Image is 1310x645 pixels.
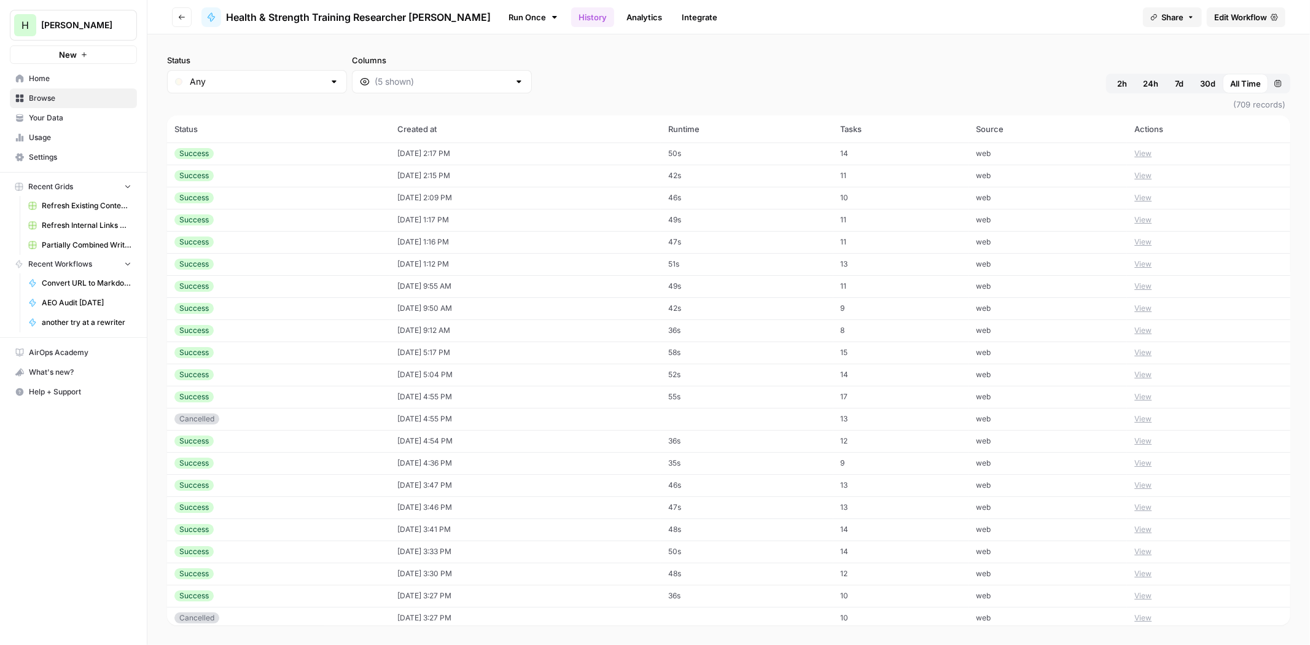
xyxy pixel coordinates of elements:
[1134,259,1152,270] button: View
[661,364,833,386] td: 52s
[674,7,725,27] a: Integrate
[10,45,137,64] button: New
[833,187,969,209] td: 10
[661,115,833,143] th: Runtime
[390,563,661,585] td: [DATE] 3:30 PM
[969,452,1127,474] td: web
[1134,369,1152,380] button: View
[29,386,131,397] span: Help + Support
[390,364,661,386] td: [DATE] 5:04 PM
[352,54,532,66] label: Columns
[661,231,833,253] td: 47s
[174,413,219,424] div: Cancelled
[174,524,214,535] div: Success
[23,313,137,332] a: another try at a rewriter
[1134,458,1152,469] button: View
[1134,303,1152,314] button: View
[390,115,661,143] th: Created at
[390,275,661,297] td: [DATE] 9:55 AM
[571,7,614,27] a: History
[833,143,969,165] td: 14
[833,607,969,629] td: 10
[174,325,214,336] div: Success
[29,112,131,123] span: Your Data
[1127,115,1290,143] th: Actions
[969,563,1127,585] td: web
[1134,590,1152,601] button: View
[1134,347,1152,358] button: View
[174,480,214,491] div: Success
[174,612,219,623] div: Cancelled
[661,275,833,297] td: 49s
[1134,612,1152,623] button: View
[390,187,661,209] td: [DATE] 2:09 PM
[174,170,214,181] div: Success
[1134,391,1152,402] button: View
[1161,11,1183,23] span: Share
[661,187,833,209] td: 46s
[390,165,661,187] td: [DATE] 2:15 PM
[833,275,969,297] td: 11
[226,10,491,25] span: Health & Strength Training Researcher [PERSON_NAME]
[29,152,131,163] span: Settings
[661,518,833,541] td: 48s
[969,607,1127,629] td: web
[23,293,137,313] a: AEO Audit [DATE]
[1134,436,1152,447] button: View
[969,474,1127,496] td: web
[174,458,214,469] div: Success
[390,430,661,452] td: [DATE] 4:54 PM
[833,297,969,319] td: 9
[10,382,137,402] button: Help + Support
[1134,413,1152,424] button: View
[833,165,969,187] td: 11
[174,369,214,380] div: Success
[174,546,214,557] div: Success
[833,115,969,143] th: Tasks
[1200,77,1215,90] span: 30d
[969,430,1127,452] td: web
[167,93,1290,115] span: (709 records)
[969,209,1127,231] td: web
[969,541,1127,563] td: web
[174,347,214,358] div: Success
[167,54,347,66] label: Status
[501,7,566,28] a: Run Once
[390,342,661,364] td: [DATE] 5:17 PM
[10,343,137,362] a: AirOps Academy
[661,585,833,607] td: 36s
[969,364,1127,386] td: web
[969,187,1127,209] td: web
[661,342,833,364] td: 58s
[661,143,833,165] td: 50s
[174,436,214,447] div: Success
[174,502,214,513] div: Success
[21,18,29,33] span: H
[1134,214,1152,225] button: View
[390,541,661,563] td: [DATE] 3:33 PM
[661,319,833,342] td: 36s
[10,255,137,273] button: Recent Workflows
[1134,325,1152,336] button: View
[1134,524,1152,535] button: View
[969,518,1127,541] td: web
[969,253,1127,275] td: web
[10,10,137,41] button: Workspace: Hasbrook
[619,7,669,27] a: Analytics
[29,347,131,358] span: AirOps Academy
[167,115,390,143] th: Status
[174,237,214,248] div: Success
[190,76,324,88] input: Any
[1134,281,1152,292] button: View
[969,231,1127,253] td: web
[42,240,131,251] span: Partially Combined Writer Grid
[1166,74,1193,93] button: 7d
[10,363,136,381] div: What's new?
[1109,74,1136,93] button: 2h
[969,408,1127,430] td: web
[390,408,661,430] td: [DATE] 4:55 PM
[1143,7,1202,27] button: Share
[661,430,833,452] td: 36s
[661,452,833,474] td: 35s
[29,132,131,143] span: Usage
